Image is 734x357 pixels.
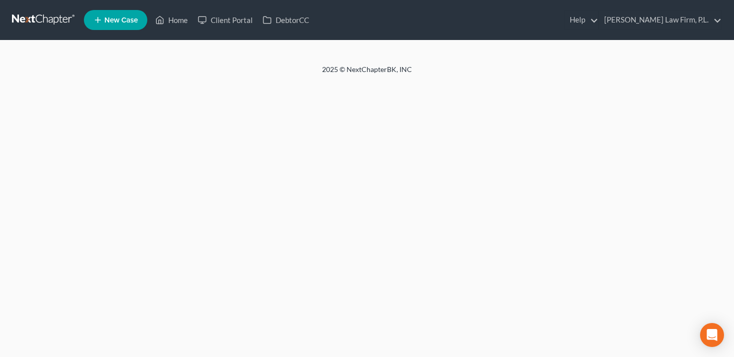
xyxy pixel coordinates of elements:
[700,323,724,347] div: Open Intercom Messenger
[193,11,258,29] a: Client Portal
[565,11,598,29] a: Help
[82,64,652,82] div: 2025 © NextChapterBK, INC
[84,10,147,30] new-legal-case-button: New Case
[599,11,722,29] a: [PERSON_NAME] Law Firm, P.L.
[258,11,314,29] a: DebtorCC
[150,11,193,29] a: Home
